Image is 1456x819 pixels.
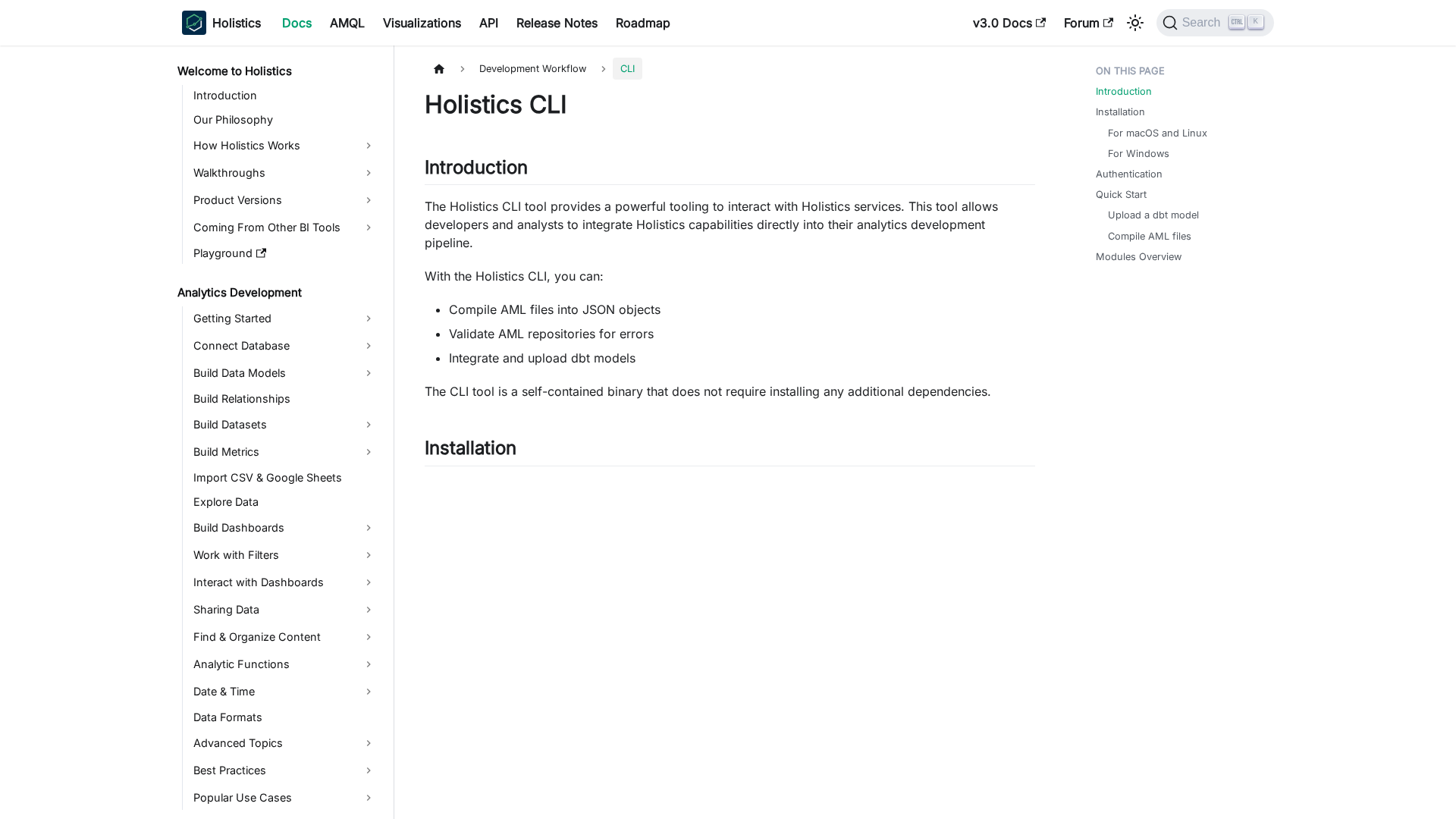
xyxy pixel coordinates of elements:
a: Visualizations [374,11,470,35]
a: Home page [425,58,453,80]
a: Build Relationships [189,388,381,409]
nav: Breadcrumbs [425,58,1035,80]
a: Release Notes [507,11,607,35]
a: Import CSV & Google Sheets [189,467,381,488]
a: Introduction [1096,84,1152,99]
a: Analytic Functions [189,652,381,676]
a: Build Metrics [189,440,381,464]
h1: Holistics CLI [425,89,1035,120]
a: API [470,11,507,35]
li: Compile AML files into JSON objects [449,300,1035,318]
a: Walkthroughs [189,161,381,185]
kbd: K [1248,15,1263,29]
li: Integrate and upload dbt models [449,349,1035,367]
li: Validate AML repositories for errors [449,325,1035,343]
p: The Holistics CLI tool provides a powerful tooling to interact with Holistics services. This tool... [425,197,1035,252]
a: Authentication [1096,167,1163,181]
h2: Installation [425,437,1035,466]
a: Explore Data [189,491,381,513]
b: Holistics [212,14,261,32]
p: The CLI tool is a self-contained binary that does not require installing any additional dependenc... [425,382,1035,400]
a: Docs [273,11,321,35]
button: Switch between dark and light mode (currently light mode) [1123,11,1147,35]
a: Work with Filters [189,543,381,567]
nav: Docs sidebar [167,45,394,819]
a: Modules Overview [1096,249,1181,264]
a: Upload a dbt model [1108,208,1199,222]
a: Quick Start [1096,187,1147,202]
span: Search [1178,16,1230,30]
a: Forum [1055,11,1122,35]
a: v3.0 Docs [964,11,1055,35]
span: Development Workflow [472,58,594,80]
a: HolisticsHolistics [182,11,261,35]
a: For macOS and Linux [1108,126,1207,140]
a: Data Formats [189,707,381,728]
a: Our Philosophy [189,109,381,130]
a: How Holistics Works [189,133,381,158]
a: Interact with Dashboards [189,570,381,595]
a: Build Data Models [189,361,381,385]
a: Playground [189,243,381,264]
a: Date & Time [189,679,381,704]
a: Roadmap [607,11,679,35]
p: With the Holistics CLI, you can: [425,267,1035,285]
a: Connect Database [189,334,381,358]
a: Getting Started [189,306,381,331]
a: Analytics Development [173,282,381,303]
span: CLI [613,58,642,80]
a: Product Versions [189,188,381,212]
a: Build Dashboards [189,516,381,540]
h2: Introduction [425,156,1035,185]
a: Advanced Topics [189,731,381,755]
a: Sharing Data [189,598,381,622]
a: Coming From Other BI Tools [189,215,381,240]
img: Holistics [182,11,206,35]
button: Search (Ctrl+K) [1156,9,1274,36]
a: AMQL [321,11,374,35]
a: Installation [1096,105,1145,119]
a: Build Datasets [189,413,381,437]
a: Find & Organize Content [189,625,381,649]
a: For Windows [1108,146,1169,161]
a: Best Practices [189,758,381,783]
a: Welcome to Holistics [173,61,381,82]
a: Introduction [189,85,381,106]
a: Compile AML files [1108,229,1191,243]
a: Popular Use Cases [189,786,381,810]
